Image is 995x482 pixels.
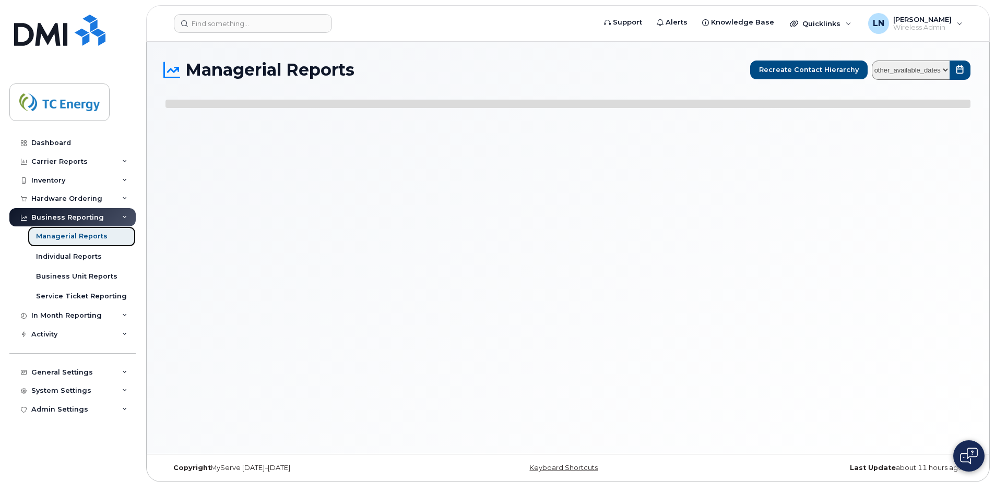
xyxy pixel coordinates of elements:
[173,464,211,472] strong: Copyright
[750,61,868,79] button: Recreate Contact Hierarchy
[165,464,434,472] div: MyServe [DATE]–[DATE]
[185,62,354,78] span: Managerial Reports
[529,464,598,472] a: Keyboard Shortcuts
[702,464,970,472] div: about 11 hours ago
[850,464,896,472] strong: Last Update
[960,448,978,464] img: Open chat
[759,65,859,75] span: Recreate Contact Hierarchy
